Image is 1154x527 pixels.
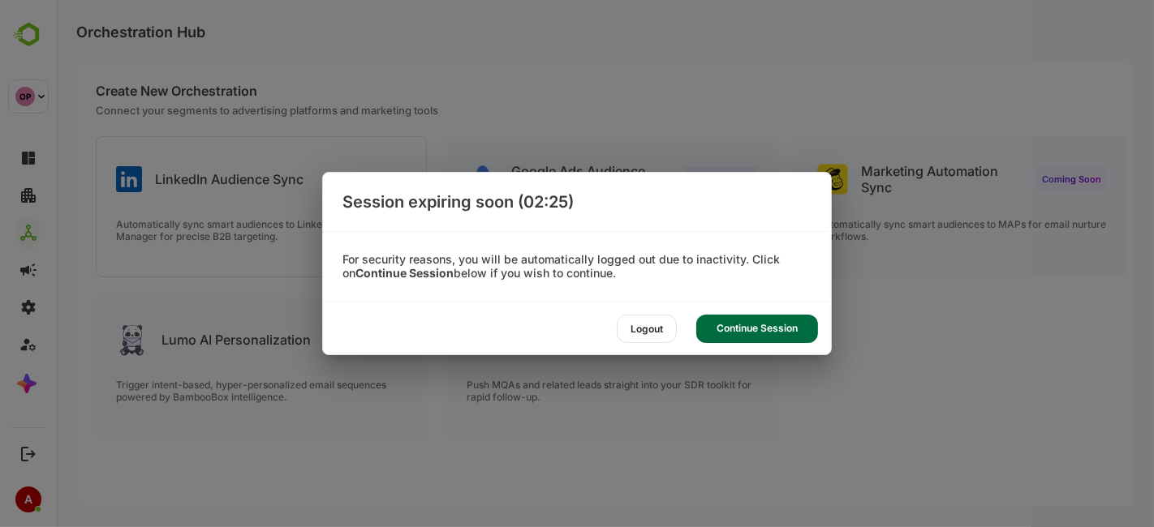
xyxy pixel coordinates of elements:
p: Automatically sync smart audiences to Google Ads Manager for search and display campaigns. [410,218,700,242]
p: Trigger intent-based, hyper-personalized email sequences powered by BambooBox intelligence. [59,379,350,403]
span: Coming Soon [284,334,343,345]
p: Create New Orchestration [39,83,1078,99]
p: Push MQAs and related leads straight into your SDR toolkit for rapid follow-up. [410,379,700,403]
p: Google Ads Audience Sync [454,163,615,195]
span: Coming Soon [635,334,694,345]
p: Orchestration Hub [19,24,149,41]
p: Lumo AI Personalization [105,332,254,348]
p: Automatically sync smart audiences to MAPs for email nurture workflows. [760,218,1051,242]
p: Marketing Automation Sync [805,163,966,195]
b: Continue Session [355,266,454,280]
div: For security reasons, you will be automatically logged out due to inactivity. Click on below if y... [323,253,831,281]
div: Continue Session [696,315,818,343]
div: Session expiring soon (02:25) [323,173,831,231]
p: Automatically sync smart audiences to LinkedIn Campaign Manager for precise B2B targeting. [59,218,350,242]
span: Coming Soon [635,174,694,185]
p: Connect your segments to advertising platforms and marketing tools [39,104,1078,117]
span: Coming Soon [985,174,1044,185]
p: SDR Pipeline Sync [450,332,562,348]
p: LinkedIn Audience Sync [98,171,247,187]
div: Logout [617,315,677,343]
